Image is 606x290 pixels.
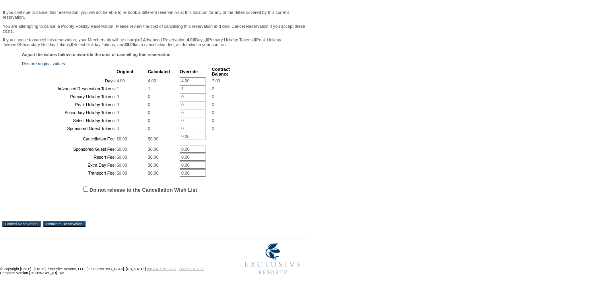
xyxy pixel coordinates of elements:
span: $0.00 [148,155,159,160]
td: Extra Day Fee: [23,162,116,169]
a: PRIVACY POLICY [147,267,176,271]
span: $0.00 [117,147,127,152]
img: Exclusive Resorts [237,239,308,279]
span: 0 [117,126,119,131]
span: 0 [148,118,150,123]
span: 4.00 [117,78,125,83]
span: 1 [148,86,150,91]
b: 1 [141,37,143,42]
b: Contract Balance [212,67,230,76]
span: $0.00 [117,163,127,167]
b: 0 [254,37,256,42]
span: 7.00 [212,78,220,83]
b: 4.00 [187,37,195,42]
td: Transport Fee: [23,169,116,177]
label: Do not release to the Cancellation Wish List [89,187,197,193]
span: 1 [117,86,119,91]
span: 0 [212,126,214,131]
span: If you continue to cancel this reservation, you will not be able to re-book a different reservati... [3,10,305,47]
span: 0 [212,94,214,99]
td: Select Holiday Tokens: [23,117,116,124]
b: Original [117,69,133,74]
input: Return to Reservation [43,221,85,227]
span: $0.00 [148,147,159,152]
td: Cancellation Fee: [23,133,116,145]
span: 0 [212,110,214,115]
span: 0 [117,94,119,99]
b: $0.00 [124,42,135,47]
td: Peak Holiday Tokens: [23,101,116,108]
td: Resort Fee: [23,154,116,161]
span: 0 [148,126,150,131]
td: Primary Holiday Tokens: [23,93,116,100]
p: If you choose to cancel this reservation, your Membership will be charged Advanced Reservation, D... [3,37,305,47]
span: 0 [148,110,150,115]
b: Adjust the values below to override the cost of cancelling this reservation. [22,52,172,57]
span: 0 [212,118,214,123]
span: 4.00 [148,78,156,83]
td: Secondary Holiday Tokens: [23,109,116,116]
input: Cancel Reservation [2,221,41,227]
td: Sponsored Guest Fee: [23,146,116,153]
span: 0 [117,102,119,107]
td: Advanced Reservation Tokens: [23,85,116,92]
td: Days: [23,77,116,84]
span: 0 [117,118,119,123]
span: $0.00 [117,171,127,175]
span: $0.00 [117,155,127,160]
td: Sponsored Guest Tokens: [23,125,116,132]
b: Override [180,69,198,74]
span: $0.00 [117,136,127,141]
span: 2 [212,86,214,91]
b: 0 [71,42,74,47]
a: TERMS OF USE [179,267,204,271]
span: 0 [148,94,150,99]
span: $0.00 [148,163,159,167]
a: Restore original values [22,61,65,66]
b: 0 [17,42,20,47]
span: 0 [212,102,214,107]
span: 0 [148,102,150,107]
b: 0 [206,37,208,42]
b: Calculated [148,69,170,74]
span: $0.00 [148,136,159,141]
span: $0.00 [148,171,159,175]
span: 0 [117,110,119,115]
p: You are attempting to cancel a Priority Holiday Reservation. Please review the cost of cancelling... [3,24,305,33]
